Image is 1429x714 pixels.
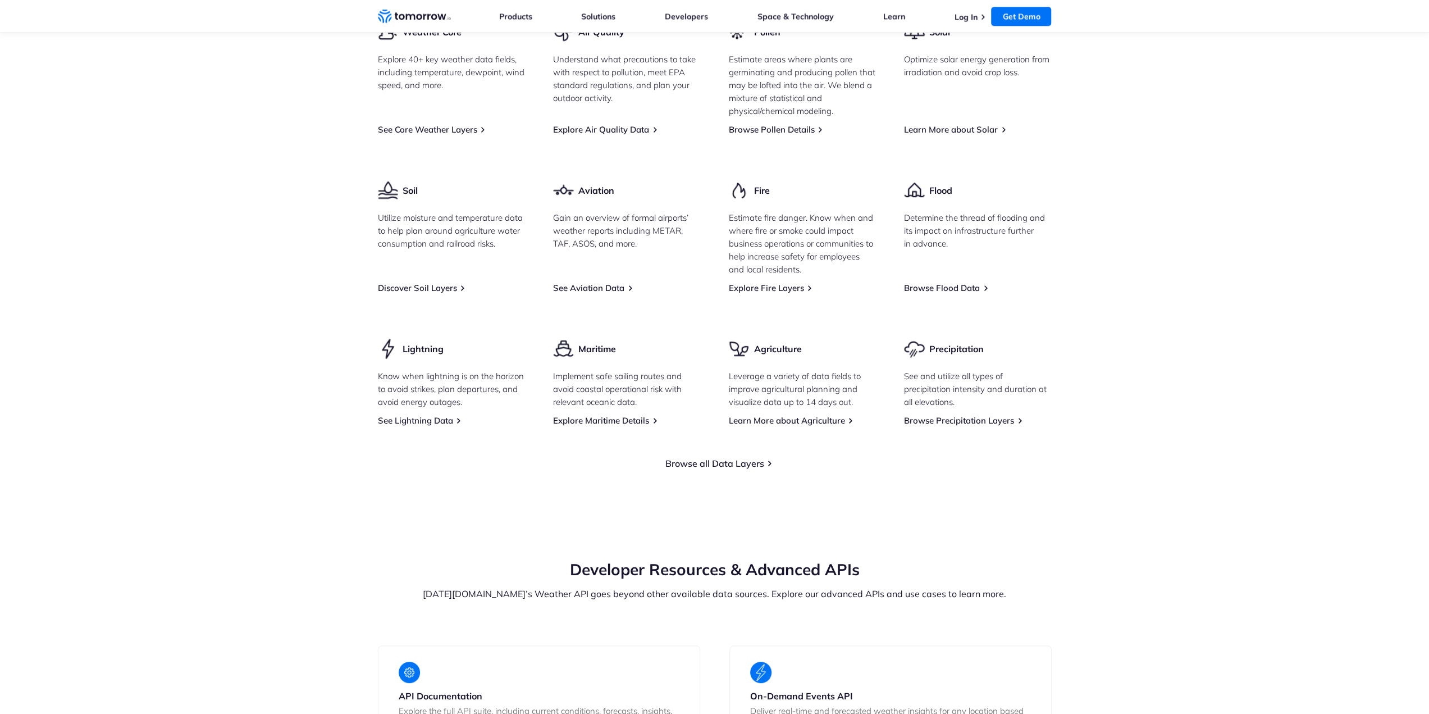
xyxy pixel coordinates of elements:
a: Explore Maritime Details [553,415,649,426]
a: Browse Flood Data [904,283,980,293]
h3: Precipitation [929,343,984,355]
h3: Fire [754,184,769,197]
h3: Maritime [578,343,616,355]
h3: Aviation [578,184,614,197]
h3: Flood [929,184,952,197]
p: Implement safe sailing routes and avoid coastal operational risk with relevant oceanic data. [553,370,701,408]
a: Browse all Data Layers [665,458,764,469]
h3: Agriculture [754,343,801,355]
a: Developers [665,11,708,21]
h3: Soil [403,184,418,197]
a: Products [499,11,532,21]
a: Browse Pollen Details [729,124,815,135]
a: Explore Fire Layers [729,283,804,293]
p: [DATE][DOMAIN_NAME]’s Weather API goes beyond other available data sources. Explore our advanced ... [378,587,1052,601]
p: Know when lightning is on the horizon to avoid strikes, plan departures, and avoid energy outages. [378,370,526,408]
strong: On-Demand Events API [750,690,853,702]
p: Estimate areas where plants are germinating and producing pollen that may be lofted into the air.... [729,53,876,117]
a: See Core Weather Layers [378,124,477,135]
strong: API Documentation [399,690,482,702]
p: See and utilize all types of precipitation intensity and duration at all elevations. [904,370,1052,408]
p: Utilize moisture and temperature data to help plan around agriculture water consumption and railr... [378,211,526,250]
p: Explore 40+ key weather data fields, including temperature, dewpoint, wind speed, and more. [378,53,526,92]
p: Gain an overview of formal airports’ weather reports including METAR, TAF, ASOS, and more. [553,211,701,250]
a: Space & Technology [757,11,834,21]
a: Home link [378,8,451,25]
a: Get Demo [991,7,1051,26]
a: See Aviation Data [553,283,624,293]
a: See Lightning Data [378,415,453,426]
a: Solutions [581,11,615,21]
a: Learn More about Solar [904,124,998,135]
a: Log In [954,12,977,22]
a: Discover Soil Layers [378,283,457,293]
p: Understand what precautions to take with respect to pollution, meet EPA standard regulations, and... [553,53,701,104]
p: Optimize solar energy generation from irradiation and avoid crop loss. [904,53,1052,79]
a: Learn More about Agriculture [729,415,845,426]
p: Determine the thread of flooding and its impact on infrastructure further in advance. [904,211,1052,250]
p: Estimate fire danger. Know when and where fire or smoke could impact business operations or commu... [729,211,876,276]
p: Leverage a variety of data fields to improve agricultural planning and visualize data up to 14 da... [729,370,876,408]
a: Learn [883,11,905,21]
a: Browse Precipitation Layers [904,415,1014,426]
h3: Lightning [403,343,444,355]
a: Explore Air Quality Data [553,124,649,135]
h2: Developer Resources & Advanced APIs [378,559,1052,580]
